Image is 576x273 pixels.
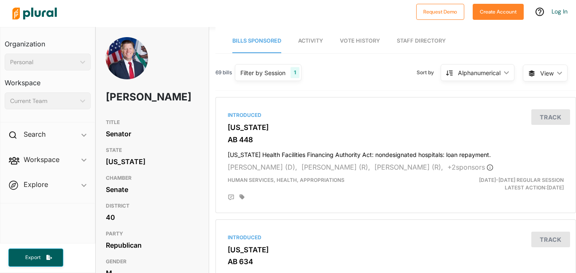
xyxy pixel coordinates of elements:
span: 69 bills [215,69,232,76]
a: Staff Directory [397,29,446,53]
h3: STATE [106,145,199,155]
h3: AB 634 [228,257,564,266]
div: Senator [106,127,199,140]
h3: DISTRICT [106,201,199,211]
div: [US_STATE] [106,155,199,168]
button: Export [8,249,63,267]
button: Track [531,109,570,125]
span: Human Services, Health, Appropriations [228,177,345,183]
div: Add Position Statement [228,194,234,201]
span: Bills Sponsored [232,38,281,44]
h1: [PERSON_NAME] [106,84,161,110]
a: Activity [298,29,323,53]
button: Create Account [473,4,524,20]
span: Sort by [417,69,441,76]
a: Bills Sponsored [232,29,281,53]
a: Create Account [473,7,524,16]
h3: [US_STATE] [228,246,564,254]
h3: Workspace [5,70,91,89]
img: Headshot of Brian Jones [106,37,148,96]
span: Activity [298,38,323,44]
span: [DATE]-[DATE] Regular Session [479,177,564,183]
div: 1 [291,67,299,78]
div: Current Team [10,97,77,105]
h3: PARTY [106,229,199,239]
button: Request Demo [416,4,464,20]
h3: TITLE [106,117,199,127]
a: Request Demo [416,7,464,16]
h3: [US_STATE] [228,123,564,132]
div: Introduced [228,111,564,119]
div: Latest Action: [DATE] [454,176,570,192]
h3: AB 448 [228,135,564,144]
span: View [540,69,554,78]
div: 40 [106,211,199,224]
div: Senate [106,183,199,196]
button: Track [531,232,570,247]
div: Introduced [228,234,564,241]
div: Personal [10,58,77,67]
div: Add tags [240,194,245,200]
a: Vote History [340,29,380,53]
div: Alphanumerical [458,68,501,77]
h3: CHAMBER [106,173,199,183]
a: Log In [552,8,568,15]
span: Export [19,254,46,261]
h4: [US_STATE] Health Facilities Financing Authority Act: nondesignated hospitals: loan repayment. [228,147,564,159]
span: [PERSON_NAME] (R), [374,163,443,171]
span: [PERSON_NAME] (R), [301,163,370,171]
h3: Organization [5,32,91,50]
h3: GENDER [106,257,199,267]
h2: Search [24,130,46,139]
span: + 2 sponsor s [447,163,493,171]
div: Filter by Session [240,68,285,77]
span: Vote History [340,38,380,44]
div: Republican [106,239,199,251]
span: [PERSON_NAME] (D), [228,163,297,171]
